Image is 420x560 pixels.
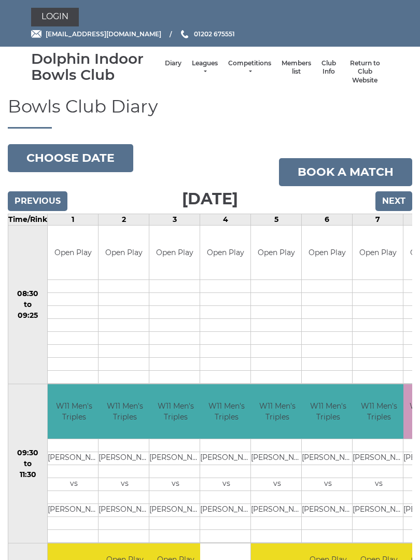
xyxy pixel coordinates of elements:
[200,478,253,491] td: vs
[99,214,149,225] td: 2
[353,226,403,280] td: Open Play
[48,214,99,225] td: 1
[353,452,405,465] td: [PERSON_NAME]
[353,384,405,439] td: W11 Men's Triples
[179,29,235,39] a: Phone us 01202 675551
[48,226,98,280] td: Open Play
[302,478,354,491] td: vs
[99,478,151,491] td: vs
[302,384,354,439] td: W11 Men's Triples
[279,158,412,186] a: Book a match
[149,478,202,491] td: vs
[165,59,181,68] a: Diary
[149,214,200,225] td: 3
[302,214,353,225] td: 6
[8,225,48,384] td: 08:30 to 09:25
[31,29,161,39] a: Email [EMAIL_ADDRESS][DOMAIN_NAME]
[346,59,384,85] a: Return to Club Website
[31,30,41,38] img: Email
[353,214,403,225] td: 7
[251,226,301,280] td: Open Play
[48,478,100,491] td: vs
[8,97,412,128] h1: Bowls Club Diary
[149,384,202,439] td: W11 Men's Triples
[251,214,302,225] td: 5
[181,30,188,38] img: Phone us
[251,478,303,491] td: vs
[31,51,160,83] div: Dolphin Indoor Bowls Club
[149,226,200,280] td: Open Play
[200,226,250,280] td: Open Play
[48,503,100,516] td: [PERSON_NAME]
[99,384,151,439] td: W11 Men's Triples
[99,226,149,280] td: Open Play
[302,226,352,280] td: Open Play
[192,59,218,76] a: Leagues
[282,59,311,76] a: Members list
[99,452,151,465] td: [PERSON_NAME]
[375,191,412,211] input: Next
[149,503,202,516] td: [PERSON_NAME]
[149,452,202,465] td: [PERSON_NAME]
[353,478,405,491] td: vs
[8,144,133,172] button: Choose date
[302,503,354,516] td: [PERSON_NAME]
[46,30,161,38] span: [EMAIL_ADDRESS][DOMAIN_NAME]
[200,452,253,465] td: [PERSON_NAME]
[200,503,253,516] td: [PERSON_NAME]
[194,30,235,38] span: 01202 675551
[8,384,48,543] td: 09:30 to 11:30
[31,8,79,26] a: Login
[302,452,354,465] td: [PERSON_NAME]
[228,59,271,76] a: Competitions
[251,503,303,516] td: [PERSON_NAME]
[8,191,67,211] input: Previous
[200,384,253,439] td: W11 Men's Triples
[251,384,303,439] td: W11 Men's Triples
[353,503,405,516] td: [PERSON_NAME]
[48,384,100,439] td: W11 Men's Triples
[251,452,303,465] td: [PERSON_NAME]
[8,214,48,225] td: Time/Rink
[99,503,151,516] td: [PERSON_NAME]
[200,214,251,225] td: 4
[321,59,336,76] a: Club Info
[48,452,100,465] td: [PERSON_NAME]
